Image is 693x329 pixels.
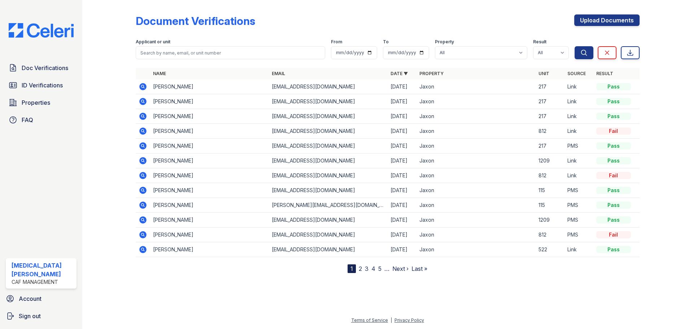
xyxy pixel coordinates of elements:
td: Link [565,109,593,124]
td: Link [565,124,593,139]
td: [DATE] [388,94,417,109]
td: 812 [536,124,565,139]
div: Fail [596,231,631,238]
td: [PERSON_NAME] [150,124,269,139]
td: [EMAIL_ADDRESS][DOMAIN_NAME] [269,94,388,109]
div: Pass [596,83,631,90]
td: [PERSON_NAME] [150,79,269,94]
td: 217 [536,79,565,94]
td: [DATE] [388,139,417,153]
td: [PERSON_NAME] [150,228,269,242]
a: Last » [411,265,427,272]
td: Jaxon [417,242,535,257]
label: To [383,39,389,45]
a: Sign out [3,309,79,323]
td: [EMAIL_ADDRESS][DOMAIN_NAME] [269,213,388,228]
td: PMS [565,183,593,198]
td: 217 [536,139,565,153]
td: [PERSON_NAME] [150,198,269,213]
td: [PERSON_NAME] [150,168,269,183]
div: Pass [596,187,631,194]
td: Jaxon [417,213,535,228]
td: Link [565,94,593,109]
td: Jaxon [417,124,535,139]
span: Sign out [19,312,41,320]
td: 217 [536,109,565,124]
span: Properties [22,98,50,107]
td: 115 [536,183,565,198]
td: [PERSON_NAME] [150,139,269,153]
td: [PERSON_NAME] [150,153,269,168]
td: 812 [536,168,565,183]
td: Jaxon [417,198,535,213]
div: Pass [596,113,631,120]
div: 1 [348,264,356,273]
td: [DATE] [388,153,417,168]
a: Privacy Policy [395,317,424,323]
td: [PERSON_NAME][EMAIL_ADDRESS][DOMAIN_NAME] [269,198,388,213]
td: [PERSON_NAME] [150,183,269,198]
td: [PERSON_NAME] [150,94,269,109]
input: Search by name, email, or unit number [136,46,325,59]
a: ID Verifications [6,78,77,92]
label: Property [435,39,454,45]
td: Link [565,153,593,168]
a: 2 [359,265,362,272]
td: Jaxon [417,153,535,168]
a: 4 [371,265,375,272]
div: Pass [596,142,631,150]
span: Doc Verifications [22,64,68,72]
span: ID Verifications [22,81,63,90]
td: [EMAIL_ADDRESS][DOMAIN_NAME] [269,153,388,168]
div: CAF Management [12,278,74,286]
td: Jaxon [417,228,535,242]
td: Jaxon [417,139,535,153]
div: | [391,317,392,323]
td: [EMAIL_ADDRESS][DOMAIN_NAME] [269,228,388,242]
a: 5 [378,265,382,272]
div: Fail [596,172,631,179]
a: Account [3,291,79,306]
td: Jaxon [417,79,535,94]
a: Source [567,71,586,76]
td: [DATE] [388,213,417,228]
span: Account [19,294,42,303]
td: Link [565,79,593,94]
a: Property [419,71,444,76]
td: Link [565,242,593,257]
div: Pass [596,216,631,224]
a: Unit [539,71,549,76]
a: Upload Documents [574,14,640,26]
a: Doc Verifications [6,61,77,75]
td: [DATE] [388,228,417,242]
a: FAQ [6,113,77,127]
img: CE_Logo_Blue-a8612792a0a2168367f1c8372b55b34899dd931a85d93a1a3d3e32e68fde9ad4.png [3,23,79,38]
a: 3 [365,265,369,272]
a: Name [153,71,166,76]
td: [DATE] [388,183,417,198]
td: [EMAIL_ADDRESS][DOMAIN_NAME] [269,242,388,257]
label: From [331,39,342,45]
td: 217 [536,94,565,109]
label: Applicant or unit [136,39,170,45]
td: Jaxon [417,183,535,198]
a: Terms of Service [351,317,388,323]
span: FAQ [22,116,33,124]
div: Fail [596,127,631,135]
td: PMS [565,139,593,153]
div: Pass [596,246,631,253]
td: Jaxon [417,109,535,124]
td: [EMAIL_ADDRESS][DOMAIN_NAME] [269,124,388,139]
td: [PERSON_NAME] [150,242,269,257]
a: Properties [6,95,77,110]
td: PMS [565,198,593,213]
td: [DATE] [388,124,417,139]
a: Result [596,71,613,76]
td: [DATE] [388,198,417,213]
td: 1209 [536,213,565,228]
td: [EMAIL_ADDRESS][DOMAIN_NAME] [269,139,388,153]
td: Link [565,168,593,183]
td: [PERSON_NAME] [150,213,269,228]
div: Document Verifications [136,14,255,27]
